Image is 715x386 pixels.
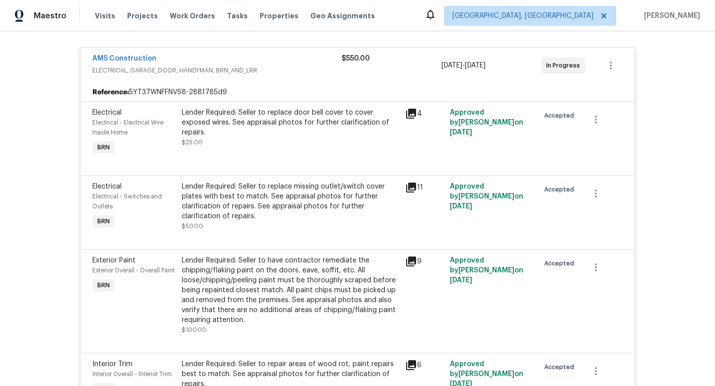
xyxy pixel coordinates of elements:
span: [DATE] [450,277,472,284]
span: Interior Trim [92,361,133,368]
b: Reference: [92,87,129,97]
span: Accepted [544,185,578,194]
span: [PERSON_NAME] [640,11,700,21]
span: $550.00 [342,55,370,62]
span: Exterior Paint [92,257,136,264]
span: Geo Assignments [310,11,375,21]
span: Tasks [227,12,248,19]
span: $50.00 [182,223,203,229]
div: 11 [405,182,444,193]
span: Electrical [92,109,122,116]
span: Maestro [34,11,67,21]
span: [GEOGRAPHIC_DATA], [GEOGRAPHIC_DATA] [452,11,593,21]
span: Accepted [544,111,578,121]
span: Electrical [92,183,122,190]
span: Interior Overall - Interior Trim [92,371,172,377]
span: ELECTRICAL, GARAGE_DOOR, HANDYMAN, BRN_AND_LRR [92,65,342,75]
span: Electrical - Switches and Outlets [92,193,162,209]
span: Approved by [PERSON_NAME] on [450,109,523,136]
span: Electrical - Electrical Wire Inside Home [92,120,163,135]
span: BRN [93,280,114,290]
span: $100.00 [182,327,207,333]
div: Lender Required: Seller to have contractor remediate the chipping/flaking paint on the doors, eav... [182,256,399,325]
span: [DATE] [465,62,486,69]
div: 5YT37WNFFNVS8-2881785d9 [80,83,635,101]
div: Lender Required: Seller to replace missing outlet/switch cover plates with best to match. See app... [182,182,399,221]
div: 6 [405,359,444,371]
span: Exterior Overall - Overall Paint [92,267,175,273]
span: $25.00 [182,139,203,145]
span: Approved by [PERSON_NAME] on [450,257,523,284]
span: [DATE] [441,62,462,69]
span: Approved by [PERSON_NAME] on [450,183,523,210]
span: [DATE] [450,203,472,210]
span: Visits [95,11,115,21]
span: [DATE] [450,129,472,136]
span: Accepted [544,362,578,372]
a: AMS Construction [92,55,156,62]
span: BRN [93,216,114,226]
span: In Progress [546,61,584,70]
div: 4 [405,108,444,120]
div: 9 [405,256,444,267]
span: Properties [260,11,298,21]
span: BRN [93,142,114,152]
span: - [441,61,486,70]
span: Projects [127,11,158,21]
span: Work Orders [170,11,215,21]
span: Accepted [544,258,578,268]
div: Lender Required: Seller to replace door bell cover to cover exposed wires. See appraisal photos f... [182,108,399,137]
